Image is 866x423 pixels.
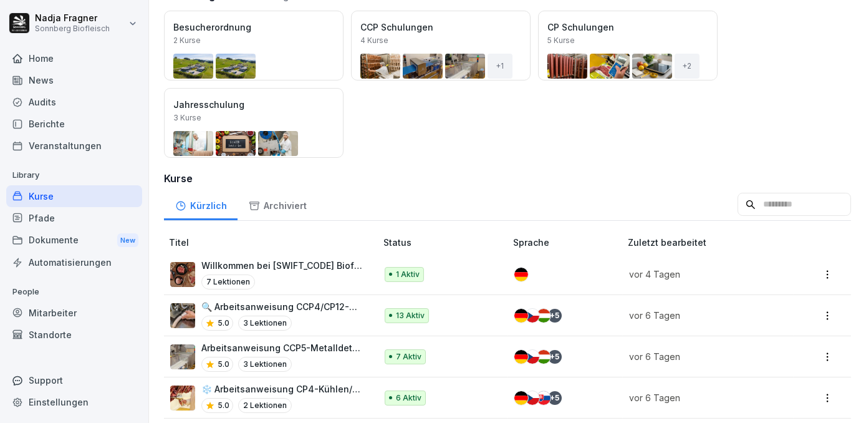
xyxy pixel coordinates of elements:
[170,262,195,287] img: vq64qnx387vm2euztaeei3pt.png
[526,309,539,323] img: cz.svg
[514,391,528,405] img: de.svg
[170,344,195,369] img: csdb01rp0wivxeo8ljd4i9ss.png
[396,310,425,321] p: 13 Aktiv
[514,268,528,281] img: de.svg
[218,318,229,329] p: 5.0
[360,35,388,46] p: 4 Kurse
[6,113,142,135] a: Berichte
[514,350,528,364] img: de.svg
[629,350,779,363] p: vor 6 Tagen
[538,11,718,80] a: CP Schulungen5 Kurse+2
[383,236,508,249] p: Status
[513,236,623,249] p: Sprache
[629,391,779,404] p: vor 6 Tagen
[6,47,142,69] a: Home
[548,391,562,405] div: + 5
[6,282,142,302] p: People
[6,324,142,346] a: Standorte
[170,386,195,411] img: a0ku7izqmn4urwn22jn34rqb.png
[547,35,575,46] p: 5 Kurse
[6,229,142,252] a: DokumenteNew
[6,69,142,91] a: News
[238,357,292,372] p: 3 Lektionen
[548,309,562,323] div: + 5
[238,398,292,413] p: 2 Lektionen
[201,300,363,313] p: 🔍 Arbeitsanweisung CCP4/CP12-Metalldetektion Füller
[537,350,551,364] img: hu.svg
[201,275,255,289] p: 7 Lektionen
[6,165,142,185] p: Library
[201,382,363,396] p: ❄️ Arbeitsanweisung CP4-Kühlen/Tiefkühlen
[396,351,421,362] p: 7 Aktiv
[164,171,851,186] h3: Kurse
[164,188,238,220] a: Kürzlich
[396,269,420,280] p: 1 Aktiv
[675,54,700,79] div: + 2
[629,268,779,281] p: vor 4 Tagen
[238,316,292,331] p: 3 Lektionen
[35,13,110,24] p: Nadja Fragner
[6,302,142,324] a: Mitarbeiter
[6,185,142,207] a: Kurse
[169,236,378,249] p: Titel
[6,207,142,229] a: Pfade
[173,98,334,111] p: Jahresschulung
[629,309,779,322] p: vor 6 Tagen
[6,229,142,252] div: Dokumente
[164,88,344,158] a: Jahresschulung3 Kurse
[514,309,528,323] img: de.svg
[6,91,142,113] a: Audits
[117,233,138,248] div: New
[201,341,363,354] p: Arbeitsanweisung CCP5-Metalldetektion Faschiertes
[201,259,363,272] p: Willkommen bei [SWIFT_CODE] Biofleisch
[526,391,539,405] img: cz.svg
[360,21,521,34] p: CCP Schulungen
[396,392,421,404] p: 6 Aktiv
[6,251,142,273] a: Automatisierungen
[351,11,531,80] a: CCP Schulungen4 Kurse+1
[548,350,562,364] div: + 5
[35,24,110,33] p: Sonnberg Biofleisch
[537,391,551,405] img: sk.svg
[526,350,539,364] img: cz.svg
[173,21,334,34] p: Besucherordnung
[218,400,229,411] p: 5.0
[488,54,512,79] div: + 1
[6,135,142,157] a: Veranstaltungen
[173,35,201,46] p: 2 Kurse
[173,112,201,124] p: 3 Kurse
[628,236,794,249] p: Zuletzt bearbeitet
[238,188,317,220] a: Archiviert
[6,369,142,391] div: Support
[537,309,551,323] img: hu.svg
[164,11,344,80] a: Besucherordnung2 Kurse
[547,21,708,34] p: CP Schulungen
[218,359,229,370] p: 5.0
[170,303,195,328] img: iq1zisslimk0ieorfeyrx6yb.png
[6,391,142,413] a: Einstellungen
